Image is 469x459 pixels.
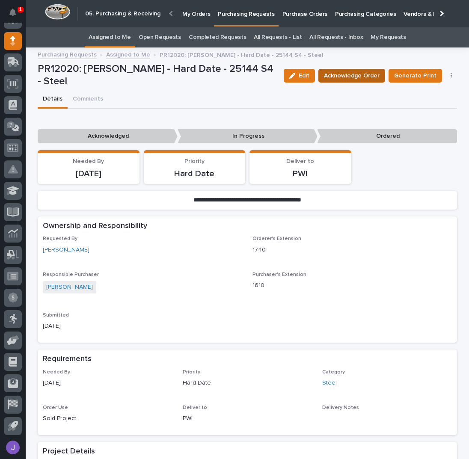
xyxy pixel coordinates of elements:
[149,169,240,179] p: Hard Date
[19,6,22,12] p: 1
[43,379,172,388] p: [DATE]
[286,158,314,164] span: Deliver to
[252,246,452,255] p: 1740
[43,246,89,255] a: [PERSON_NAME]
[73,158,104,164] span: Needed By
[38,129,178,143] p: Acknowledged
[4,438,22,456] button: users-avatar
[11,9,22,22] div: Notifications1
[183,414,312,423] p: PWI
[178,129,318,143] p: In Progress
[43,236,77,241] span: Requested By
[106,49,150,59] a: Assigned to Me
[394,71,436,81] span: Generate Print
[68,91,108,109] button: Comments
[322,379,337,388] a: Steel
[38,63,277,88] p: PR12020: [PERSON_NAME] - Hard Date - 25144 S4 - Steel
[252,272,306,277] span: Purchaser's Extension
[43,447,95,456] h2: Project Details
[322,370,345,375] span: Category
[43,313,69,318] span: Submitted
[43,414,172,423] p: Sold Project
[38,91,68,109] button: Details
[139,27,181,47] a: Open Requests
[183,370,200,375] span: Priority
[43,322,242,331] p: [DATE]
[322,405,359,410] span: Delivery Notes
[89,27,131,47] a: Assigned to Me
[318,69,385,83] button: Acknowledge Order
[183,379,312,388] p: Hard Date
[317,129,457,143] p: Ordered
[45,4,70,20] img: Workspace Logo
[255,169,346,179] p: PWI
[43,272,99,277] span: Responsible Purchaser
[43,222,147,231] h2: Ownership and Responsibility
[43,405,68,410] span: Order Use
[389,69,442,83] button: Generate Print
[189,27,246,47] a: Completed Requests
[184,158,205,164] span: Priority
[252,281,452,290] p: 1610
[299,72,309,80] span: Edit
[38,49,97,59] a: Purchasing Requests
[309,27,363,47] a: All Requests - Inbox
[4,3,22,21] button: Notifications
[160,50,323,59] p: PR12020: [PERSON_NAME] - Hard Date - 25144 S4 - Steel
[252,236,301,241] span: Orderer's Extension
[43,355,92,364] h2: Requirements
[284,69,315,83] button: Edit
[254,27,302,47] a: All Requests - List
[43,169,134,179] p: [DATE]
[43,370,70,375] span: Needed By
[85,10,160,18] h2: 05. Purchasing & Receiving
[183,405,207,410] span: Deliver to
[46,283,93,292] a: [PERSON_NAME]
[371,27,406,47] a: My Requests
[324,71,380,81] span: Acknowledge Order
